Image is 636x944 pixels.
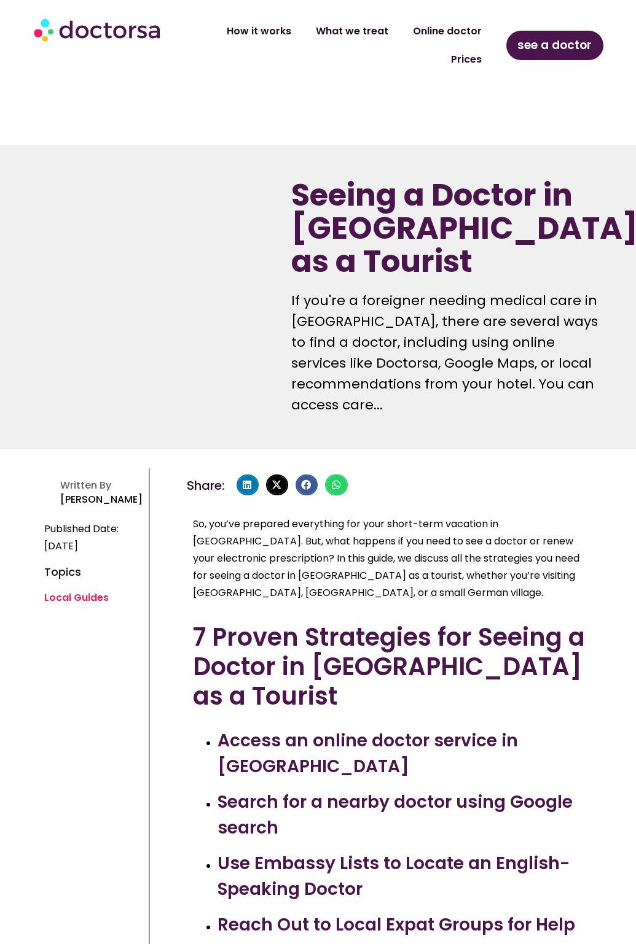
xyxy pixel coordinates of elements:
[44,520,143,555] span: Published Date: [DATE]
[218,728,586,780] h3: Access an online doctor service in [GEOGRAPHIC_DATA]
[44,590,109,605] a: Local Guides
[178,17,494,74] nav: Menu
[291,179,610,278] h1: Seeing a Doctor in [GEOGRAPHIC_DATA] as a Tourist
[237,474,259,495] div: Share on linkedin
[517,36,592,55] span: see a doctor
[44,487,53,496] img: author
[44,567,143,577] h4: Topics
[60,479,143,491] h4: Written By
[325,474,347,495] div: Share on whatsapp
[214,17,304,45] a: How it works
[193,516,586,602] p: So, you’ve prepared everything for your short-term vacation in [GEOGRAPHIC_DATA]. But, what happe...
[506,31,603,60] a: see a doctor
[193,622,586,711] h2: 7 Proven Strategies for Seeing a Doctor in [GEOGRAPHIC_DATA] as a Tourist
[187,479,224,492] h4: Share:
[266,474,288,495] div: Share on x-twitter
[218,851,586,902] h3: Use Embassy Lists to Locate an English-Speaking Doctor
[218,912,586,938] h3: Reach Out to Local Expat Groups for Help
[401,17,494,45] a: Online doctor
[218,789,586,841] h3: Search for a nearby doctor using Google search
[291,290,610,416] div: If you're a foreigner needing medical care in [GEOGRAPHIC_DATA], there are several ways to find a...
[439,45,494,74] a: Prices
[60,491,143,508] p: [PERSON_NAME]
[304,17,401,45] a: What we treat
[296,474,318,495] div: Share on facebook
